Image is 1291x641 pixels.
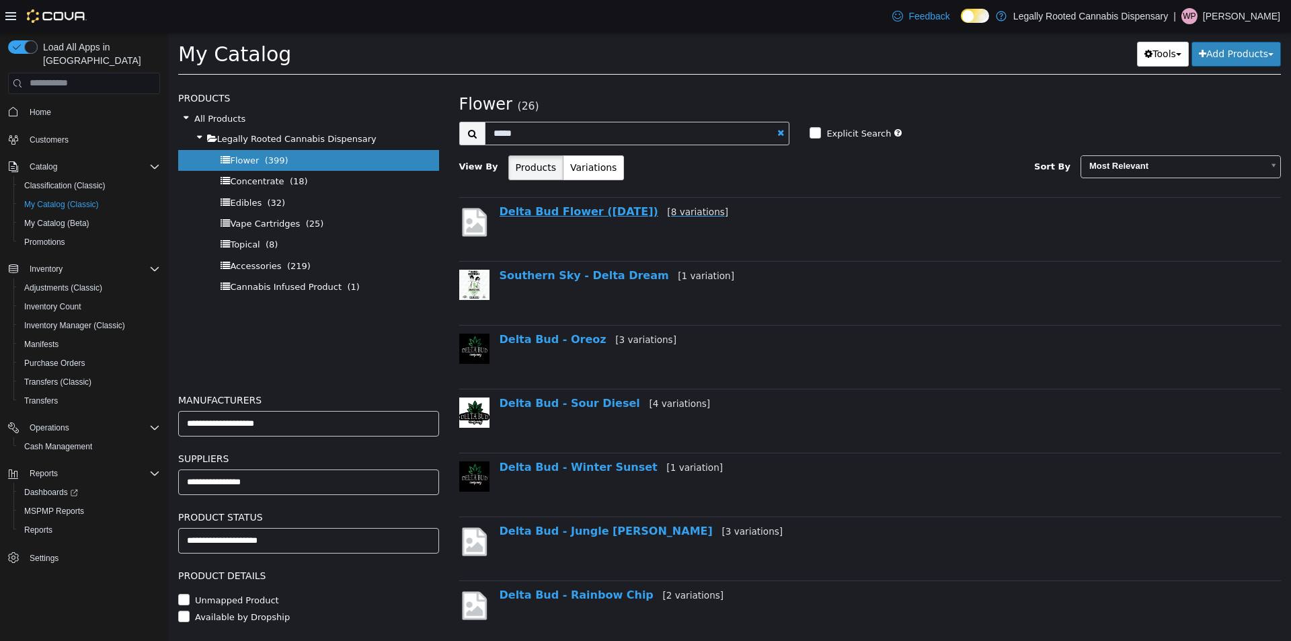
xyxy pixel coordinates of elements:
[30,553,58,564] span: Settings
[19,317,160,334] span: Inventory Manager (Classic)
[24,420,160,436] span: Operations
[510,238,566,249] small: [1 variation]
[19,439,97,455] a: Cash Management
[13,297,165,316] button: Inventory Count
[30,264,63,274] span: Inventory
[13,391,165,410] button: Transfers
[291,557,321,590] img: missing-image.png
[179,250,191,260] span: (1)
[13,195,165,214] button: My Catalog (Classic)
[331,556,556,569] a: Delta Bud - Rainbow Chip[2 variations]
[13,176,165,195] button: Classification (Classic)
[291,237,321,268] img: 150
[331,237,566,250] a: Southern Sky - Delta Dream[1 variation]
[24,562,111,575] label: Unmapped Product
[10,58,271,74] h5: Products
[8,97,160,603] nav: Complex example
[10,360,271,376] h5: Manufacturers
[961,9,989,23] input: Dark Mode
[291,129,330,139] span: View By
[19,234,71,250] a: Promotions
[24,549,160,566] span: Settings
[19,178,160,194] span: Classification (Classic)
[49,102,208,112] span: Legally Rooted Cannabis Dispensary
[3,464,165,483] button: Reports
[13,335,165,354] button: Manifests
[3,130,165,149] button: Customers
[19,215,95,231] a: My Catalog (Beta)
[24,131,160,148] span: Customers
[291,365,321,395] img: 150
[30,107,51,118] span: Home
[24,506,84,517] span: MSPMP Reports
[3,102,165,122] button: Home
[24,301,81,312] span: Inventory Count
[19,393,63,409] a: Transfers
[30,161,57,172] span: Catalog
[13,502,165,521] button: MSPMP Reports
[19,484,160,500] span: Dashboards
[24,578,122,592] label: Available by Dropship
[24,441,92,452] span: Cash Management
[331,428,555,441] a: Delta Bud - Winter Sunset[1 variation]
[24,104,160,120] span: Home
[97,207,110,217] span: (8)
[19,355,160,371] span: Purchase Orders
[331,173,561,186] a: Delta Bud Flower ([DATE])[8 variations]
[3,260,165,278] button: Inventory
[13,354,165,373] button: Purchase Orders
[122,144,140,154] span: (18)
[24,159,63,175] button: Catalog
[24,395,58,406] span: Transfers
[19,336,160,352] span: Manifests
[19,280,108,296] a: Adjustments (Classic)
[19,280,160,296] span: Adjustments (Classic)
[13,437,165,456] button: Cash Management
[1181,8,1198,24] div: William Prince
[499,174,560,185] small: [8 variations]
[1013,8,1168,24] p: Legally Rooted Cannabis Dispensary
[19,374,160,390] span: Transfers (Classic)
[10,10,123,34] span: My Catalog
[30,422,69,433] span: Operations
[19,503,89,519] a: MSPMP Reports
[19,299,87,315] a: Inventory Count
[24,525,52,535] span: Reports
[291,63,344,81] span: Flower
[62,207,91,217] span: Topical
[291,301,321,332] img: 150
[913,124,1095,145] span: Most Relevant
[24,339,58,350] span: Manifests
[19,299,160,315] span: Inventory Count
[19,393,160,409] span: Transfers
[24,132,74,148] a: Customers
[30,135,69,145] span: Customers
[24,465,160,482] span: Reports
[1173,8,1176,24] p: |
[494,558,555,568] small: [2 variations]
[553,494,615,504] small: [3 variations]
[13,316,165,335] button: Inventory Manager (Classic)
[481,366,542,377] small: [4 variations]
[27,9,87,23] img: Cova
[24,159,160,175] span: Catalog
[99,165,117,176] span: (32)
[3,418,165,437] button: Operations
[19,196,160,213] span: My Catalog (Classic)
[24,282,102,293] span: Adjustments (Classic)
[138,186,156,196] span: (25)
[10,477,271,493] h5: Product Status
[13,233,165,252] button: Promotions
[498,430,555,441] small: [1 variation]
[969,9,1021,34] button: Tools
[655,95,723,108] label: Explicit Search
[13,373,165,391] button: Transfers (Classic)
[331,365,543,377] a: Delta Bud - Sour Diesel[4 variations]
[19,215,160,231] span: My Catalog (Beta)
[13,278,165,297] button: Adjustments (Classic)
[62,165,93,176] span: Edibles
[13,214,165,233] button: My Catalog (Beta)
[24,487,78,498] span: Dashboards
[912,123,1113,146] a: Most Relevant
[340,123,395,148] button: Products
